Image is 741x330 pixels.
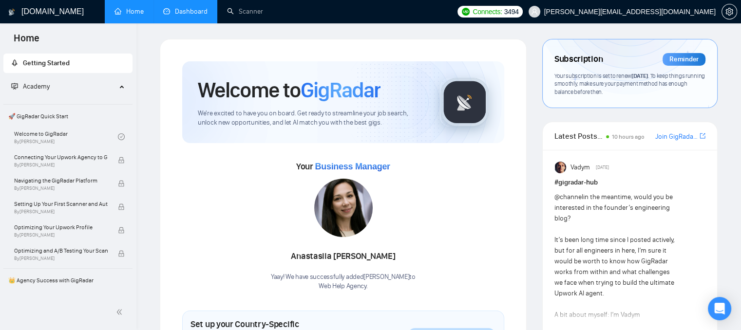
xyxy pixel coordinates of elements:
[612,133,645,140] span: 10 hours ago
[631,72,648,79] span: [DATE]
[118,133,125,140] span: check-circle
[118,180,125,187] span: lock
[473,6,502,17] span: Connects:
[23,59,70,67] span: Getting Started
[118,227,125,234] span: lock
[14,290,118,312] a: 1️⃣ Start Here
[4,271,132,290] span: 👑 Agency Success with GigRadar
[271,248,416,265] div: Anastasiia [PERSON_NAME]
[14,209,108,215] span: By [PERSON_NAME]
[227,7,263,16] a: searchScanner
[14,152,108,162] span: Connecting Your Upwork Agency to GigRadar
[14,256,108,261] span: By [PERSON_NAME]
[116,307,126,317] span: double-left
[554,193,583,201] span: @channel
[118,157,125,164] span: lock
[271,282,416,291] p: Web Help Agency .
[663,53,705,66] div: Reminder
[554,72,705,95] span: Your subscription is set to renew . To keep things running smoothly, make sure your payment metho...
[14,222,108,232] span: Optimizing Your Upwork Profile
[14,199,108,209] span: Setting Up Your First Scanner and Auto-Bidder
[8,4,15,20] img: logo
[14,232,108,238] span: By [PERSON_NAME]
[570,162,589,173] span: Vadym
[3,54,133,73] li: Getting Started
[531,8,538,15] span: user
[722,4,737,19] button: setting
[554,177,705,188] h1: # gigradar-hub
[4,107,132,126] span: 🚀 GigRadar Quick Start
[315,162,390,171] span: Business Manager
[163,7,208,16] a: dashboardDashboard
[504,6,519,17] span: 3494
[555,162,567,173] img: Vadym
[198,77,380,103] h1: Welcome to
[554,51,603,68] span: Subscription
[23,82,50,91] span: Academy
[11,83,18,90] span: fund-projection-screen
[14,246,108,256] span: Optimizing and A/B Testing Your Scanner for Better Results
[700,131,705,141] a: export
[554,130,603,142] span: Latest Posts from the GigRadar Community
[271,273,416,291] div: Yaay! We have successfully added [PERSON_NAME] to
[118,203,125,210] span: lock
[440,78,489,127] img: gigradar-logo.png
[6,31,47,52] span: Home
[11,82,50,91] span: Academy
[700,132,705,140] span: export
[296,161,390,172] span: Your
[596,163,609,172] span: [DATE]
[314,179,373,237] img: 1706116703718-multi-26.jpg
[11,59,18,66] span: rocket
[708,297,731,320] div: Open Intercom Messenger
[722,8,737,16] a: setting
[14,126,118,147] a: Welcome to GigRadarBy[PERSON_NAME]
[462,8,470,16] img: upwork-logo.png
[14,185,108,191] span: By [PERSON_NAME]
[301,77,380,103] span: GigRadar
[14,162,108,168] span: By [PERSON_NAME]
[114,7,144,16] a: homeHome
[198,109,424,128] span: We're excited to have you on board. Get ready to streamline your job search, unlock new opportuni...
[118,250,125,257] span: lock
[14,176,108,185] span: Navigating the GigRadar Platform
[655,131,698,142] a: Join GigRadar Slack Community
